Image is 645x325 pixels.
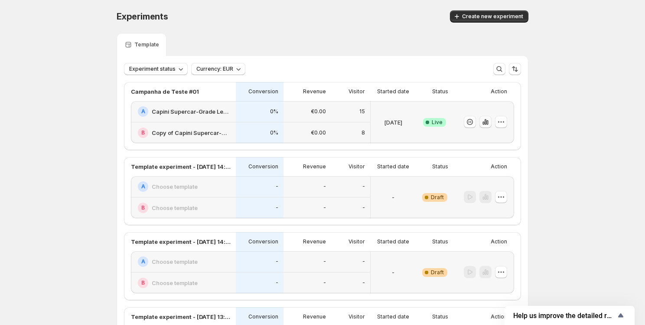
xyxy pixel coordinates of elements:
h2: Choose template [152,257,198,266]
p: Status [432,163,448,170]
h2: Choose template [152,279,198,287]
p: Status [432,88,448,95]
p: - [392,193,394,202]
p: €0.00 [311,129,326,136]
p: Action [491,313,507,320]
span: Create new experiment [462,13,523,20]
h2: A [141,183,145,190]
p: Status [432,238,448,245]
p: - [392,268,394,277]
p: Conversion [248,88,278,95]
p: - [362,183,365,190]
p: 8 [362,129,365,136]
span: Experiment status [129,66,176,72]
p: Template experiment - [DATE] 14:50:47 [131,237,231,246]
p: - [362,279,365,286]
p: Started date [377,313,409,320]
h2: Copy of Capini Supercar-Grade Leather Case [152,128,231,137]
p: Started date [377,238,409,245]
button: Sort the results [509,63,521,75]
h2: Capini Supercar-Grade Leather Case [152,107,231,116]
span: Draft [431,194,444,201]
p: - [276,204,278,211]
p: Revenue [303,313,326,320]
p: - [362,204,365,211]
span: Draft [431,269,444,276]
p: €0.00 [311,108,326,115]
p: Action [491,88,507,95]
p: - [323,258,326,265]
span: Help us improve the detailed report for A/B campaigns [513,312,616,320]
h2: A [141,108,145,115]
p: Template experiment - [DATE] 14:49:18 [131,162,231,171]
span: Live [432,119,443,126]
button: Show survey - Help us improve the detailed report for A/B campaigns [513,310,626,321]
p: Campanha de Teste #01 [131,87,199,96]
p: 0% [270,129,278,136]
h2: Choose template [152,204,198,212]
p: - [323,183,326,190]
p: Started date [377,88,409,95]
p: Visitor [349,313,365,320]
p: - [276,183,278,190]
p: Started date [377,163,409,170]
p: Conversion [248,313,278,320]
button: Experiment status [124,63,188,75]
p: - [323,279,326,286]
h2: B [141,204,145,211]
span: Experiments [117,11,168,22]
h2: B [141,129,145,136]
p: Status [432,313,448,320]
p: - [276,258,278,265]
h2: A [141,258,145,265]
p: - [362,258,365,265]
p: Revenue [303,88,326,95]
p: 15 [359,108,365,115]
button: Create new experiment [450,10,528,23]
p: Conversion [248,238,278,245]
button: Currency: EUR [191,63,245,75]
p: Visitor [349,163,365,170]
span: Currency: EUR [196,66,233,72]
p: Template experiment - [DATE] 13:32:44 [131,312,231,321]
p: Action [491,238,507,245]
p: [DATE] [384,118,402,127]
p: Action [491,163,507,170]
p: - [276,279,278,286]
p: Visitor [349,88,365,95]
p: Template [134,41,159,48]
p: 0% [270,108,278,115]
p: Visitor [349,238,365,245]
p: - [323,204,326,211]
p: Revenue [303,238,326,245]
p: Conversion [248,163,278,170]
h2: B [141,279,145,286]
p: Revenue [303,163,326,170]
h2: Choose template [152,182,198,191]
